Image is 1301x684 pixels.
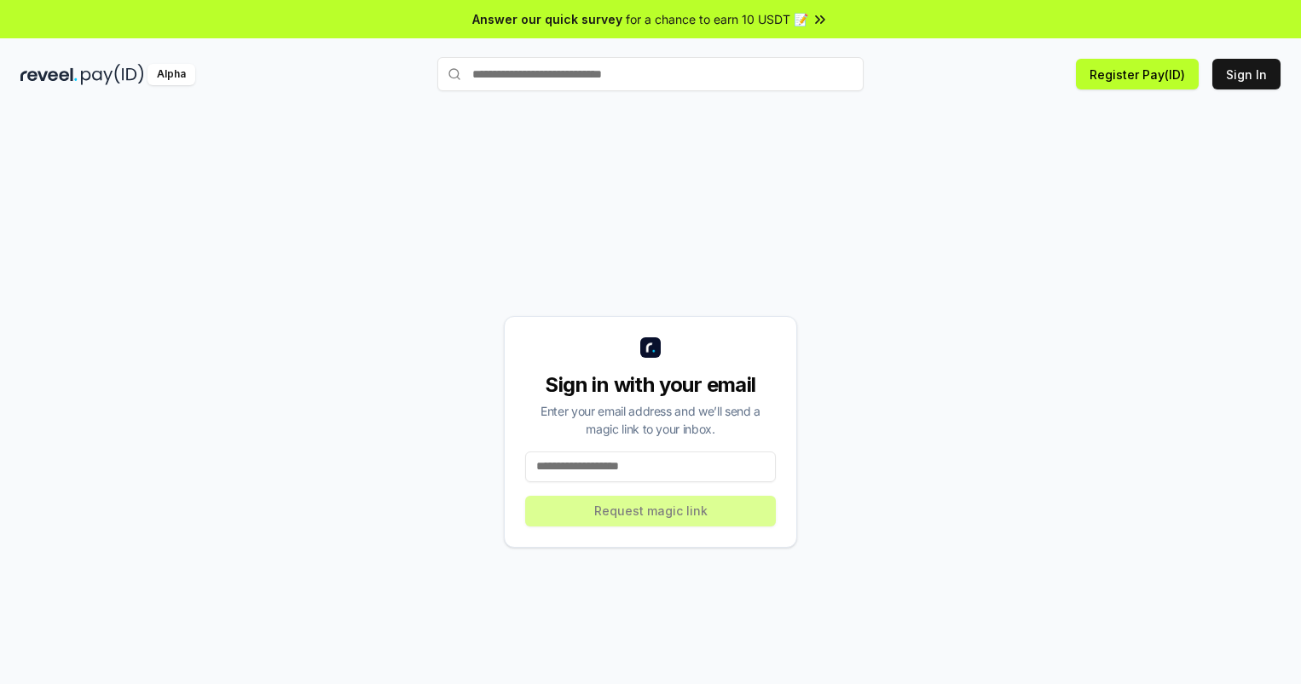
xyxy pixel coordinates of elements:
div: Enter your email address and we’ll send a magic link to your inbox. [525,402,776,438]
span: Answer our quick survey [472,10,622,28]
button: Sign In [1212,59,1281,89]
div: Sign in with your email [525,371,776,399]
img: logo_small [640,337,661,358]
button: Register Pay(ID) [1076,59,1199,89]
img: pay_id [81,64,144,85]
div: Alpha [147,64,195,85]
span: for a chance to earn 10 USDT 📝 [626,10,808,28]
img: reveel_dark [20,64,78,85]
